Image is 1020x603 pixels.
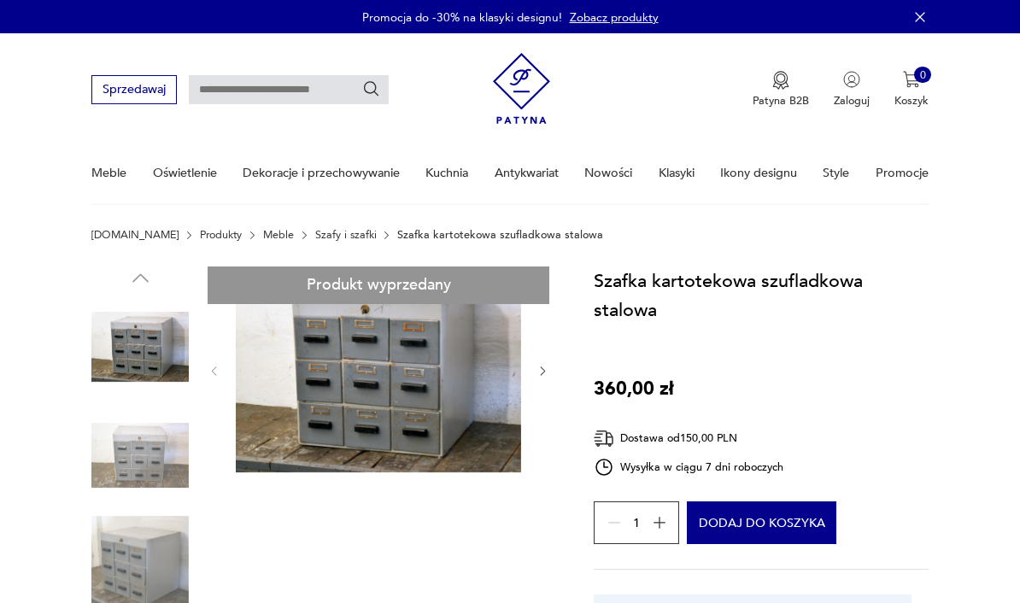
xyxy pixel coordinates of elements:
img: Patyna - sklep z meblami i dekoracjami vintage [493,47,550,130]
button: Szukaj [362,80,381,99]
button: Sprzedawaj [91,75,176,103]
a: Produkty [200,229,242,241]
p: Zaloguj [834,93,870,108]
img: Ikona dostawy [594,428,614,449]
img: Zdjęcie produktu Szafka kartotekowa szufladkowa stalowa [91,407,189,504]
a: Zobacz produkty [570,9,659,26]
img: Ikonka użytkownika [843,71,860,88]
a: Style [823,143,849,202]
a: Kuchnia [425,143,468,202]
p: Szafka kartotekowa szufladkowa stalowa [397,229,603,241]
img: Zdjęcie produktu Szafka kartotekowa szufladkowa stalowa [91,298,189,395]
div: Dostawa od 150,00 PLN [594,428,783,449]
button: Dodaj do koszyka [687,501,836,544]
a: [DOMAIN_NAME] [91,229,179,241]
div: 0 [914,67,931,84]
a: Sprzedawaj [91,85,176,96]
a: Ikona medaluPatyna B2B [753,71,809,108]
img: Ikona koszyka [903,71,920,88]
p: Promocja do -30% na klasyki designu! [362,9,562,26]
a: Nowości [584,143,632,202]
button: Zaloguj [834,71,870,108]
a: Szafy i szafki [315,229,377,241]
a: Promocje [876,143,929,202]
img: Ikona medalu [772,71,789,90]
h1: Szafka kartotekowa szufladkowa stalowa [594,266,929,325]
div: Wysyłka w ciągu 7 dni roboczych [594,457,783,477]
div: Produkt wyprzedany [208,266,549,304]
p: 360,00 zł [594,374,674,403]
img: Zdjęcie produktu Szafka kartotekowa szufladkowa stalowa [236,266,521,472]
a: Meble [91,143,126,202]
a: Ikony designu [720,143,797,202]
a: Dekoracje i przechowywanie [243,143,400,202]
a: Klasyki [659,143,695,202]
span: 1 [633,518,640,529]
button: Patyna B2B [753,71,809,108]
button: 0Koszyk [894,71,929,108]
p: Patyna B2B [753,93,809,108]
a: Meble [263,229,294,241]
a: Antykwariat [495,143,559,202]
a: Oświetlenie [153,143,217,202]
p: Koszyk [894,93,929,108]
